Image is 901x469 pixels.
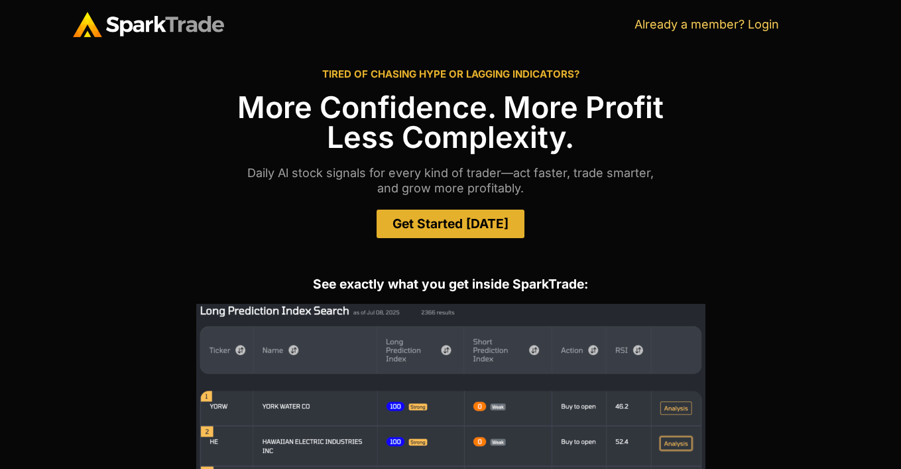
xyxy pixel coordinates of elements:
a: Already a member? Login [634,17,779,31]
h2: See exactly what you get inside SparkTrade: [73,278,829,291]
p: Daily Al stock signals for every kind of trader—act faster, trade smarter, and grow more profitably. [73,165,829,196]
span: Get Started [DATE] [392,218,509,230]
h1: More Confidence. More Profit Less Complexity. [73,92,829,152]
h2: TIRED OF CHASING HYPE OR LAGGING INDICATORS? [73,69,829,79]
a: Get Started [DATE] [377,210,524,238]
